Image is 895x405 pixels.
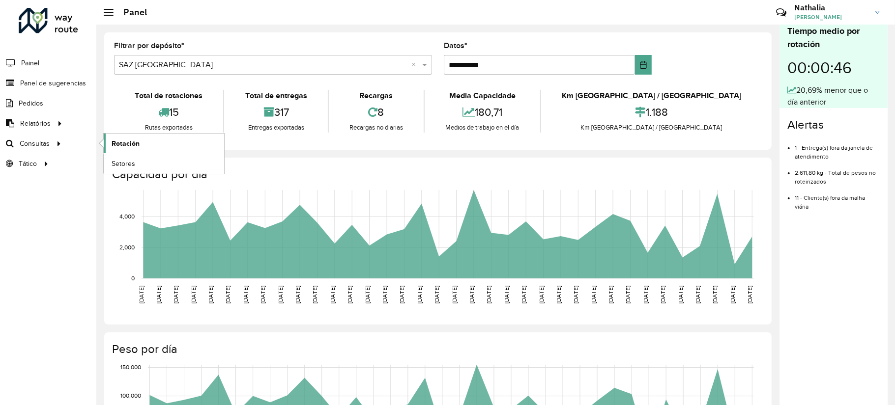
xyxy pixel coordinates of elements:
[20,120,51,127] font: Relatórios
[112,160,135,167] font: Setores
[381,286,388,303] text: [DATE]
[475,106,502,118] font: 180,71
[378,106,384,118] font: 8
[19,160,37,167] font: Tático
[795,144,873,160] font: 1 - Entrega(s) fora da janela de atendimento
[112,139,140,147] font: Rotación
[104,134,224,153] a: Rotación
[660,286,666,303] text: [DATE]
[787,59,852,76] font: 00:00:46
[21,59,39,67] font: Painel
[112,343,177,355] font: Peso por día
[433,286,440,303] text: [DATE]
[580,124,722,131] font: Km [GEOGRAPHIC_DATA] / [GEOGRAPHIC_DATA]
[242,286,249,303] text: [DATE]
[416,286,423,303] text: [DATE]
[207,286,214,303] text: [DATE]
[120,364,141,371] text: 150,000
[794,13,842,21] font: [PERSON_NAME]
[145,124,193,131] font: Rutas exportadas
[555,286,562,303] text: [DATE]
[169,106,179,118] font: 15
[787,118,824,131] font: Alertas
[190,286,197,303] text: [DATE]
[20,140,50,147] font: Consultas
[112,168,207,181] font: Capacidad por día
[486,286,492,303] text: [DATE]
[590,286,597,303] text: [DATE]
[520,286,527,303] text: [DATE]
[503,286,510,303] text: [DATE]
[642,286,649,303] text: [DATE]
[451,286,458,303] text: [DATE]
[444,41,464,50] font: Datos
[294,286,301,303] text: [DATE]
[349,124,403,131] font: Recargas no diarias
[468,286,475,303] text: [DATE]
[119,244,135,250] text: 2,000
[274,106,289,118] font: 317
[119,214,135,220] text: 4,000
[538,286,545,303] text: [DATE]
[747,286,753,303] text: [DATE]
[694,286,701,303] text: [DATE]
[445,124,519,131] font: Medios de trabajo en el día
[20,80,86,87] font: Panel de sugerencias
[346,286,353,303] text: [DATE]
[364,286,371,303] text: [DATE]
[329,286,336,303] text: [DATE]
[562,91,741,100] font: Km [GEOGRAPHIC_DATA] / [GEOGRAPHIC_DATA]
[399,286,405,303] text: [DATE]
[795,194,865,210] font: 11 - Cliente(s) fora da malha viária
[155,286,162,303] text: [DATE]
[646,106,668,118] font: 1.188
[248,124,304,131] font: Entregas exportadas
[411,59,420,71] span: Clear all
[795,169,876,185] font: 2.611,80 kg - Total de pesos no roteirizados
[449,91,516,100] font: Media Capacidade
[173,286,179,303] text: [DATE]
[131,275,135,281] text: 0
[104,154,224,173] a: Setores
[712,286,719,303] text: [DATE]
[635,55,652,75] button: Elija fecha
[573,286,579,303] text: [DATE]
[360,91,393,100] font: Recargas
[677,286,684,303] text: [DATE]
[135,91,202,100] font: Total de rotaciones
[114,41,181,50] font: Filtrar por depósito
[138,286,144,303] text: [DATE]
[787,26,860,49] font: Tiempo medio por rotación
[120,393,141,399] text: 100,000
[277,286,284,303] text: [DATE]
[19,100,43,107] font: Pedidos
[794,2,825,12] font: Nathalia
[787,86,868,106] font: 20,69% menor que o día anterior
[245,91,307,100] font: Total de entregas
[312,286,318,303] text: [DATE]
[260,286,266,303] text: [DATE]
[225,286,231,303] text: [DATE]
[729,286,736,303] text: [DATE]
[625,286,632,303] text: [DATE]
[771,2,792,23] a: Contacto Rápido
[123,6,147,18] font: Panel
[607,286,614,303] text: [DATE]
